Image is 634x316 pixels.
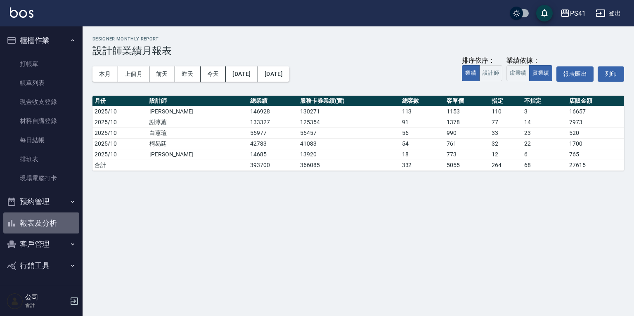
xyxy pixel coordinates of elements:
button: 今天 [201,66,226,82]
td: 264 [490,160,522,170]
th: 設計師 [147,96,248,106]
td: 2025/10 [92,106,147,117]
button: PS41 [557,5,589,22]
td: 55977 [248,127,298,138]
a: 現金收支登錄 [3,92,79,111]
td: 1700 [567,138,624,149]
td: 18 [400,149,445,160]
a: 材料自購登錄 [3,111,79,130]
td: 91 [400,117,445,127]
button: 報表及分析 [3,212,79,234]
td: 13920 [298,149,400,160]
a: 排班表 [3,150,79,169]
td: 42783 [248,138,298,149]
td: 110 [490,106,522,117]
button: 實業績 [529,65,552,81]
td: 謝淳蕙 [147,117,248,127]
td: 125354 [298,117,400,127]
td: 6 [522,149,567,160]
td: 12 [490,149,522,160]
td: 990 [445,127,490,138]
td: 55457 [298,127,400,138]
td: 1378 [445,117,490,127]
button: 報表匯出 [556,66,594,82]
td: 765 [567,149,624,160]
th: 月份 [92,96,147,106]
button: 行銷工具 [3,255,79,276]
p: 會計 [25,302,67,309]
td: 白蕙瑄 [147,127,248,138]
td: 113 [400,106,445,117]
button: [DATE] [226,66,258,82]
a: 帳單列表 [3,73,79,92]
td: 393700 [248,160,298,170]
button: 業績 [462,65,480,81]
td: 柯易廷 [147,138,248,149]
td: 366085 [298,160,400,170]
th: 總客數 [400,96,445,106]
td: 68 [522,160,567,170]
h2: Designer Monthly Report [92,36,624,42]
td: 2025/10 [92,127,147,138]
button: 登出 [592,6,624,21]
td: 2025/10 [92,149,147,160]
button: 預約管理 [3,191,79,212]
table: a dense table [92,96,624,171]
button: 列印 [598,66,624,82]
button: 設計師 [479,65,502,81]
td: 32 [490,138,522,149]
button: 櫃檯作業 [3,30,79,51]
td: 146928 [248,106,298,117]
button: 虛業績 [506,65,530,81]
h3: 設計師業績月報表 [92,45,624,57]
td: 7973 [567,117,624,127]
button: 本月 [92,66,118,82]
td: 23 [522,127,567,138]
td: 54 [400,138,445,149]
th: 指定 [490,96,522,106]
th: 總業績 [248,96,298,106]
img: Person [7,293,23,309]
div: 業績依據： [506,57,552,65]
button: 昨天 [175,66,201,82]
td: 1153 [445,106,490,117]
button: 前天 [149,66,175,82]
td: [PERSON_NAME] [147,149,248,160]
a: 打帳單 [3,54,79,73]
td: 3 [522,106,567,117]
td: 77 [490,117,522,127]
div: 排序依序： [462,57,502,65]
h5: 公司 [25,293,67,302]
td: 520 [567,127,624,138]
button: 客戶管理 [3,233,79,255]
a: 現場電腦打卡 [3,169,79,188]
td: 133327 [248,117,298,127]
td: 2025/10 [92,138,147,149]
th: 店販金額 [567,96,624,106]
button: [DATE] [258,66,289,82]
td: 130271 [298,106,400,117]
th: 不指定 [522,96,567,106]
td: 56 [400,127,445,138]
div: PS41 [570,8,586,19]
td: 773 [445,149,490,160]
th: 客單價 [445,96,490,106]
td: 14 [522,117,567,127]
button: 上個月 [118,66,149,82]
td: 332 [400,160,445,170]
td: 22 [522,138,567,149]
td: 14685 [248,149,298,160]
td: 2025/10 [92,117,147,127]
td: 41083 [298,138,400,149]
td: 合計 [92,160,147,170]
button: save [536,5,553,21]
td: 27615 [567,160,624,170]
td: 16657 [567,106,624,117]
td: 33 [490,127,522,138]
td: [PERSON_NAME] [147,106,248,117]
th: 服務卡券業績(實) [298,96,400,106]
td: 761 [445,138,490,149]
a: 每日結帳 [3,131,79,150]
td: 5055 [445,160,490,170]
